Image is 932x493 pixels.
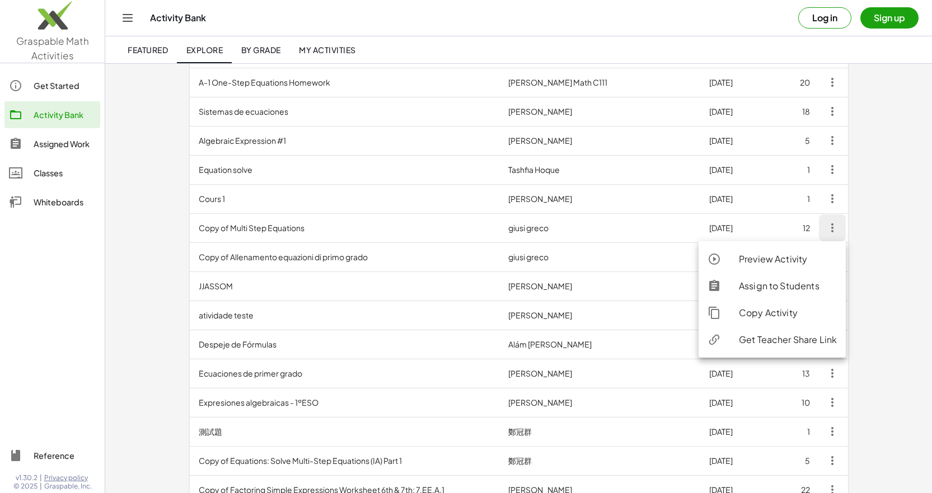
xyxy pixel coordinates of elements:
div: Copy Activity [739,306,837,320]
td: [PERSON_NAME] [499,126,700,155]
td: Tashfia Hoque [499,155,700,184]
td: [PERSON_NAME] [499,97,700,126]
td: Despeje de Fórmulas [190,330,500,359]
td: [DATE] [700,417,772,446]
a: Privacy policy [44,473,92,482]
td: [DATE] [700,213,772,242]
td: 18 [772,97,819,126]
div: Assign to Students [739,279,837,293]
td: [PERSON_NAME] [499,184,700,213]
td: [PERSON_NAME] [499,359,700,388]
td: Expresiones algebraicas - 1ºESO [190,388,500,417]
td: Copy of Equations: Solve Multi-Step Equations (IA) Part 1 [190,446,500,475]
td: [PERSON_NAME] [499,388,700,417]
a: Get Started [4,72,100,99]
div: Reference [34,449,96,462]
td: Equation solve [190,155,500,184]
a: Classes [4,159,100,186]
div: Assigned Work [34,137,96,151]
td: Alám [PERSON_NAME] [499,330,700,359]
span: By Grade [241,45,280,55]
td: [DATE] [700,446,772,475]
td: [DATE] [700,68,772,97]
button: Toggle navigation [119,9,137,27]
a: Preview Activity [699,246,846,273]
button: Sign up [860,7,919,29]
td: 20 [772,68,819,97]
span: My Activities [299,45,356,55]
td: 1 [772,184,819,213]
button: Log in [798,7,851,29]
div: Activity Bank [34,108,96,121]
div: Whiteboards [34,195,96,209]
td: Cours 1 [190,184,500,213]
td: 鄭冠群 [499,446,700,475]
td: Sistemas de ecuaciones [190,97,500,126]
td: Copy of Multi Step Equations [190,213,500,242]
div: Get Started [34,79,96,92]
td: [DATE] [700,97,772,126]
span: | [40,482,42,491]
td: [PERSON_NAME] [499,301,700,330]
td: Ecuaciones de primer grado [190,359,500,388]
span: v1.30.2 [16,473,38,482]
td: 鄭冠群 [499,417,700,446]
td: 1 [772,417,819,446]
div: Get Teacher Share Link [739,333,837,346]
td: atividade teste [190,301,500,330]
td: JJASSOM [190,271,500,301]
td: [PERSON_NAME] Math C111 [499,68,700,97]
a: Reference [4,442,100,469]
span: Graspable, Inc. [44,482,92,491]
td: [DATE] [700,126,772,155]
span: © 2025 [13,482,38,491]
td: [DATE] [700,155,772,184]
div: Classes [34,166,96,180]
td: giusi greco [499,213,700,242]
td: giusi greco [499,242,700,271]
td: A-1 One-Step Equations Homework [190,68,500,97]
td: [DATE] [700,359,772,388]
td: Copy of Allenamento equazioni di primo grado [190,242,500,271]
td: 測試題 [190,417,500,446]
span: Explore [186,45,223,55]
td: 1 [772,155,819,184]
a: Whiteboards [4,189,100,215]
td: 5 [772,126,819,155]
td: 13 [772,359,819,388]
td: [PERSON_NAME] [499,271,700,301]
td: [DATE] [700,388,772,417]
span: | [40,473,42,482]
td: 5 [772,446,819,475]
a: Activity Bank [4,101,100,128]
td: 12 [772,213,819,242]
td: Algebraic Expression #1 [190,126,500,155]
td: [DATE] [700,184,772,213]
div: Preview Activity [739,252,837,266]
td: 10 [772,388,819,417]
a: Assigned Work [4,130,100,157]
span: Featured [128,45,168,55]
span: Graspable Math Activities [16,35,89,62]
